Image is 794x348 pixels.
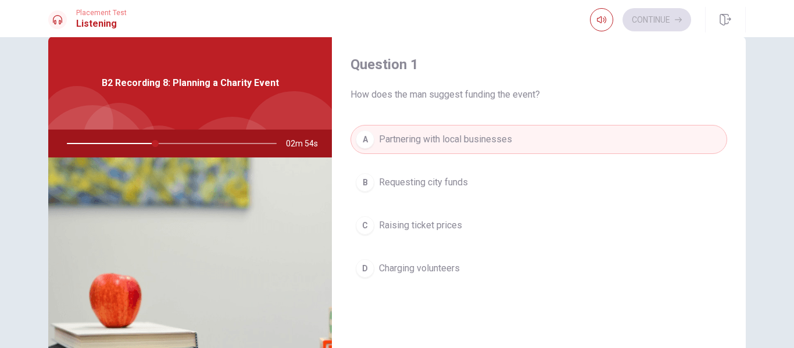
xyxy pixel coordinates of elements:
button: APartnering with local businesses [350,125,727,154]
span: Placement Test [76,9,127,17]
div: D [356,259,374,278]
div: C [356,216,374,235]
span: Charging volunteers [379,261,460,275]
button: CRaising ticket prices [350,211,727,240]
span: Partnering with local businesses [379,132,512,146]
div: B [356,173,374,192]
span: Raising ticket prices [379,218,462,232]
button: BRequesting city funds [350,168,727,197]
div: A [356,130,374,149]
button: DCharging volunteers [350,254,727,283]
h4: Question 1 [350,55,727,74]
span: B2 Recording 8: Planning a Charity Event [102,76,279,90]
span: Requesting city funds [379,175,468,189]
h1: Listening [76,17,127,31]
span: How does the man suggest funding the event? [350,88,727,102]
span: 02m 54s [286,130,327,157]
